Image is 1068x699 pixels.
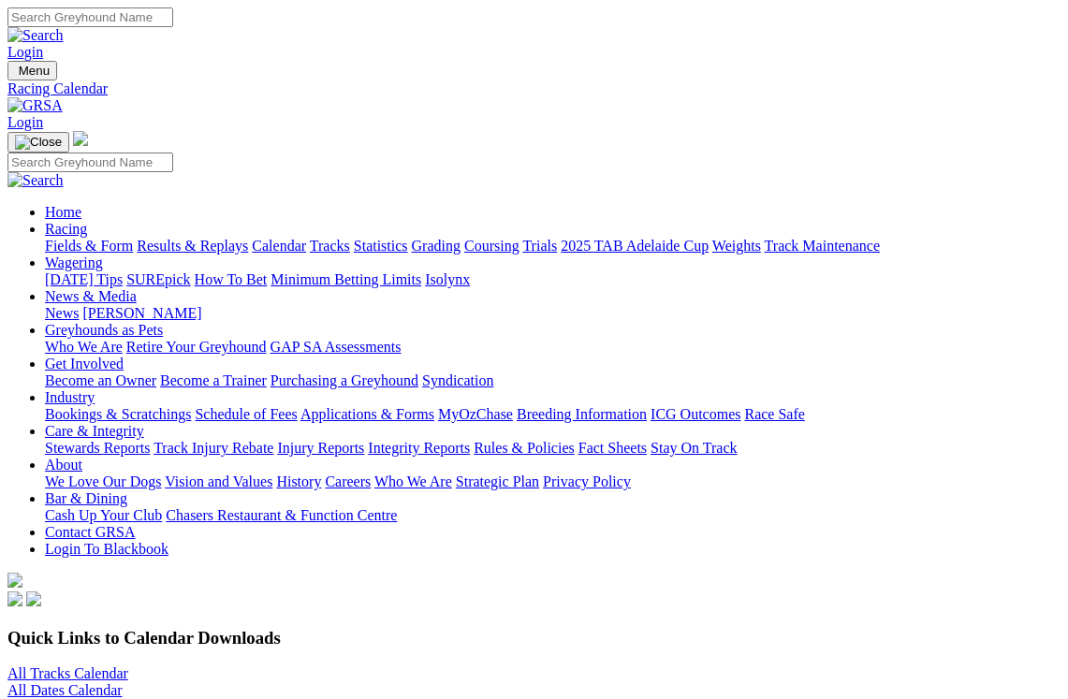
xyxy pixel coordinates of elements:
div: Bar & Dining [45,507,1061,524]
a: Racing Calendar [7,80,1061,97]
img: logo-grsa-white.png [7,573,22,588]
div: Greyhounds as Pets [45,339,1061,356]
a: Bar & Dining [45,490,127,506]
a: Purchasing a Greyhound [271,372,418,388]
a: Fields & Form [45,238,133,254]
a: GAP SA Assessments [271,339,402,355]
a: Stay On Track [651,440,737,456]
div: News & Media [45,305,1061,322]
a: [PERSON_NAME] [82,305,201,321]
a: Schedule of Fees [195,406,297,422]
a: Fact Sheets [578,440,647,456]
a: ICG Outcomes [651,406,740,422]
a: Login [7,44,43,60]
img: Search [7,27,64,44]
a: Breeding Information [517,406,647,422]
a: Industry [45,389,95,405]
a: Racing [45,221,87,237]
a: Login To Blackbook [45,541,168,557]
a: Results & Replays [137,238,248,254]
div: Get Involved [45,372,1061,389]
a: Integrity Reports [368,440,470,456]
a: [DATE] Tips [45,271,123,287]
div: Industry [45,406,1061,423]
a: News [45,305,79,321]
a: Careers [325,473,371,489]
input: Search [7,7,173,27]
a: Vision and Values [165,473,272,489]
a: Track Injury Rebate [154,440,273,456]
a: Retire Your Greyhound [126,339,267,355]
a: 2025 TAB Adelaide Cup [561,238,709,254]
a: Trials [522,238,557,254]
a: Isolynx [425,271,470,287]
a: Become an Owner [45,372,156,388]
a: We Love Our Dogs [45,473,161,489]
img: logo-grsa-white.png [73,131,88,146]
a: Who We Are [45,339,123,355]
a: Applications & Forms [300,406,434,422]
a: How To Bet [195,271,268,287]
div: About [45,473,1061,490]
a: Track Maintenance [765,238,880,254]
div: Racing [45,238,1061,255]
button: Toggle navigation [7,61,57,80]
a: Statistics [354,238,408,254]
a: Minimum Betting Limits [271,271,421,287]
img: facebook.svg [7,591,22,606]
a: Grading [412,238,461,254]
a: Syndication [422,372,493,388]
a: Become a Trainer [160,372,267,388]
a: All Dates Calendar [7,682,123,698]
img: twitter.svg [26,591,41,606]
a: Calendar [252,238,306,254]
a: Coursing [464,238,519,254]
a: All Tracks Calendar [7,665,128,681]
img: Close [15,135,62,150]
a: News & Media [45,288,137,304]
input: Search [7,153,173,172]
a: Greyhounds as Pets [45,322,163,338]
a: Rules & Policies [474,440,575,456]
span: Menu [19,64,50,78]
img: GRSA [7,97,63,114]
h3: Quick Links to Calendar Downloads [7,628,1061,648]
a: Contact GRSA [45,524,135,540]
button: Toggle navigation [7,132,69,153]
a: Get Involved [45,356,124,371]
a: Privacy Policy [543,473,631,489]
a: MyOzChase [438,406,513,422]
a: Bookings & Scratchings [45,406,191,422]
a: Wagering [45,255,103,270]
a: Strategic Plan [456,473,539,489]
a: Care & Integrity [45,423,144,439]
a: Home [45,204,81,220]
a: About [45,457,82,473]
a: Stewards Reports [45,440,150,456]
img: Search [7,172,64,189]
a: SUREpick [126,271,190,287]
div: Care & Integrity [45,440,1061,457]
a: Tracks [310,238,350,254]
a: Who We Are [374,473,452,489]
a: Chasers Restaurant & Function Centre [166,507,397,523]
a: Cash Up Your Club [45,507,162,523]
a: Injury Reports [277,440,364,456]
a: Weights [712,238,761,254]
a: History [276,473,321,489]
a: Race Safe [744,406,804,422]
div: Wagering [45,271,1061,288]
a: Login [7,114,43,130]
